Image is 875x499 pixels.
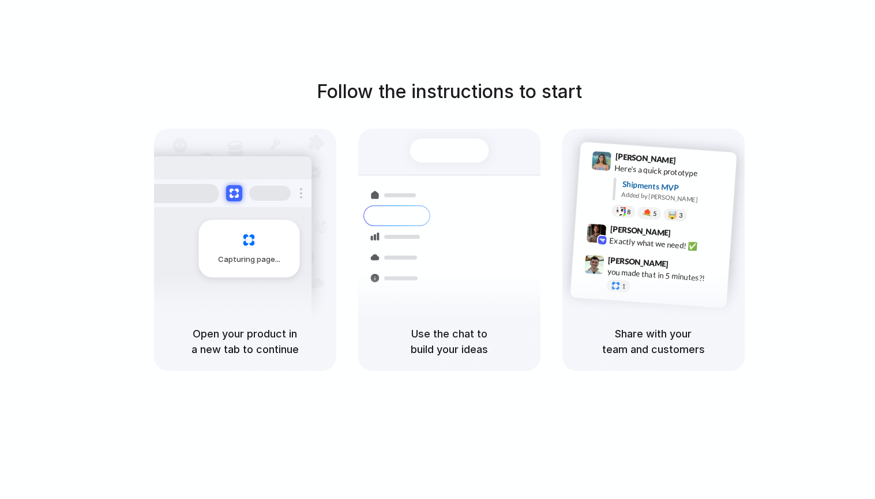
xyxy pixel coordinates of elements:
[607,254,669,271] span: [PERSON_NAME]
[168,326,322,357] h5: Open your product in a new tab to continue
[218,254,282,265] span: Capturing page
[674,228,697,242] span: 9:42 AM
[652,211,656,217] span: 5
[372,326,527,357] h5: Use the chat to build your ideas
[678,212,682,219] span: 3
[672,259,696,273] span: 9:47 AM
[607,265,722,285] div: you made that in 5 minutes?!
[317,78,582,106] h1: Follow the instructions to start
[679,156,703,170] span: 9:41 AM
[610,223,671,239] span: [PERSON_NAME]
[614,162,729,182] div: Here's a quick prototype
[609,235,724,254] div: Exactly what we need! ✅
[626,209,630,215] span: 8
[621,190,727,207] div: Added by [PERSON_NAME]
[576,326,731,357] h5: Share with your team and customers
[621,283,625,290] span: 1
[667,211,677,219] div: 🤯
[615,150,676,167] span: [PERSON_NAME]
[622,178,728,197] div: Shipments MVP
